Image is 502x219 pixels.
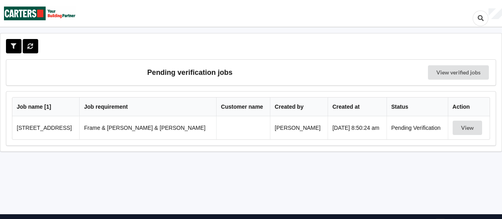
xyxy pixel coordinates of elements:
[270,98,328,116] th: Created by
[79,98,216,116] th: Job requirement
[79,116,216,139] td: Frame & [PERSON_NAME] & [PERSON_NAME]
[387,116,448,139] td: Pending Verification
[453,125,484,131] a: View
[387,98,448,116] th: Status
[12,65,368,80] h3: Pending verification jobs
[428,65,489,80] a: View verified jobs
[12,116,79,139] td: [STREET_ADDRESS]
[270,116,328,139] td: [PERSON_NAME]
[328,116,387,139] td: [DATE] 8:50:24 am
[216,98,270,116] th: Customer name
[328,98,387,116] th: Created at
[4,0,76,26] img: Carters
[488,8,502,20] div: User Profile
[453,121,482,135] button: View
[12,98,79,116] th: Job name [ 1 ]
[448,98,490,116] th: Action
